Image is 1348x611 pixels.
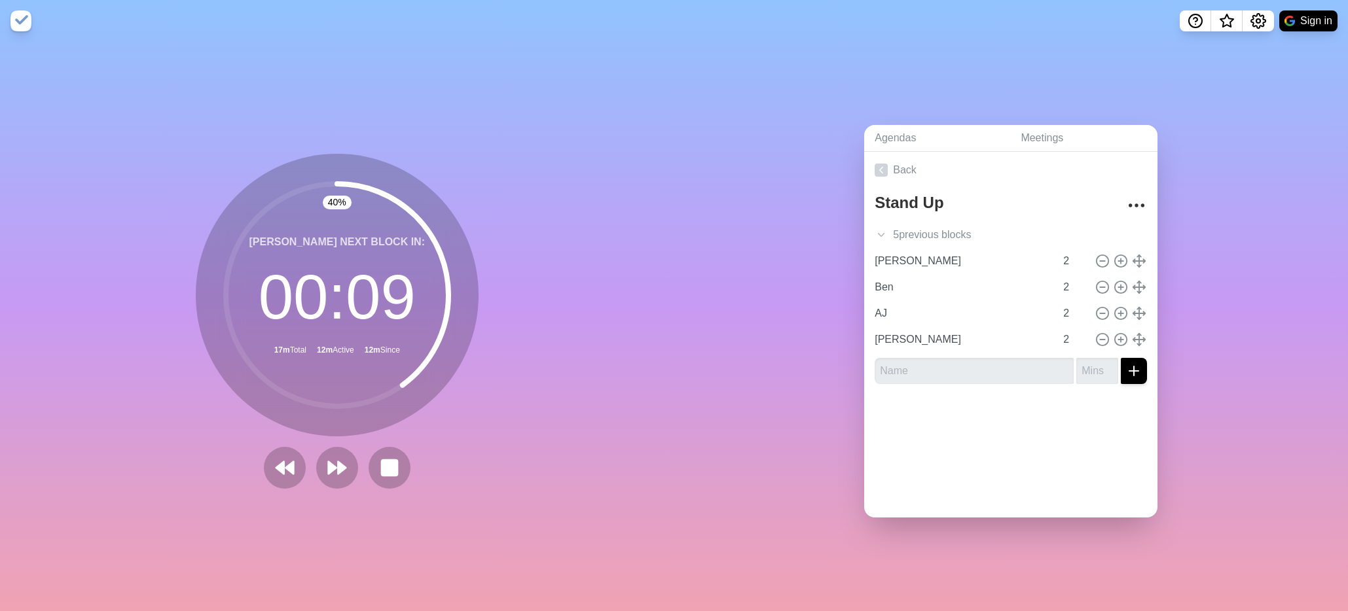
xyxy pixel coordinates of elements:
[1180,10,1211,31] button: Help
[864,152,1157,188] a: Back
[1076,358,1118,384] input: Mins
[864,222,1157,248] div: 5 previous block
[869,248,1055,274] input: Name
[1058,326,1089,353] input: Mins
[1243,10,1274,31] button: Settings
[1284,16,1295,26] img: google logo
[1123,192,1150,218] button: More
[1010,125,1157,152] a: Meetings
[1211,10,1243,31] button: What’s new
[869,300,1055,326] input: Name
[869,274,1055,300] input: Name
[1058,248,1089,274] input: Mins
[10,10,31,31] img: timeblocks logo
[966,227,971,243] span: s
[1058,300,1089,326] input: Mins
[875,358,1074,384] input: Name
[864,125,1010,152] a: Agendas
[1279,10,1338,31] button: Sign in
[1058,274,1089,300] input: Mins
[869,326,1055,353] input: Name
